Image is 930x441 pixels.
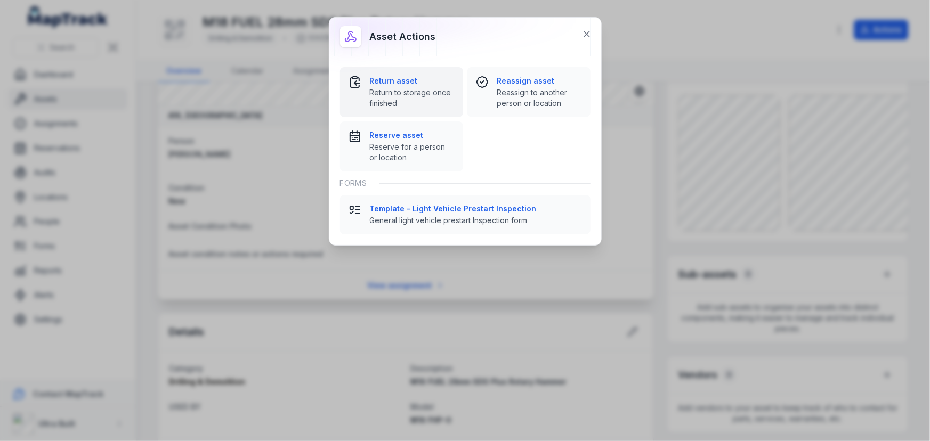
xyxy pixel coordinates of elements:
[340,67,463,117] button: Return assetReturn to storage once finished
[340,171,591,195] div: Forms
[497,87,582,109] span: Reassign to another person or location
[370,203,582,214] strong: Template - Light Vehicle Prestart Inspection
[370,215,582,226] span: General light vehicle prestart Inspection form
[497,76,582,86] strong: Reassign asset
[370,142,455,163] span: Reserve for a person or location
[370,29,436,44] h3: Asset actions
[340,195,591,234] button: Template - Light Vehicle Prestart InspectionGeneral light vehicle prestart Inspection form
[370,130,455,141] strong: Reserve asset
[467,67,591,117] button: Reassign assetReassign to another person or location
[370,76,455,86] strong: Return asset
[370,87,455,109] span: Return to storage once finished
[340,121,463,171] button: Reserve assetReserve for a person or location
